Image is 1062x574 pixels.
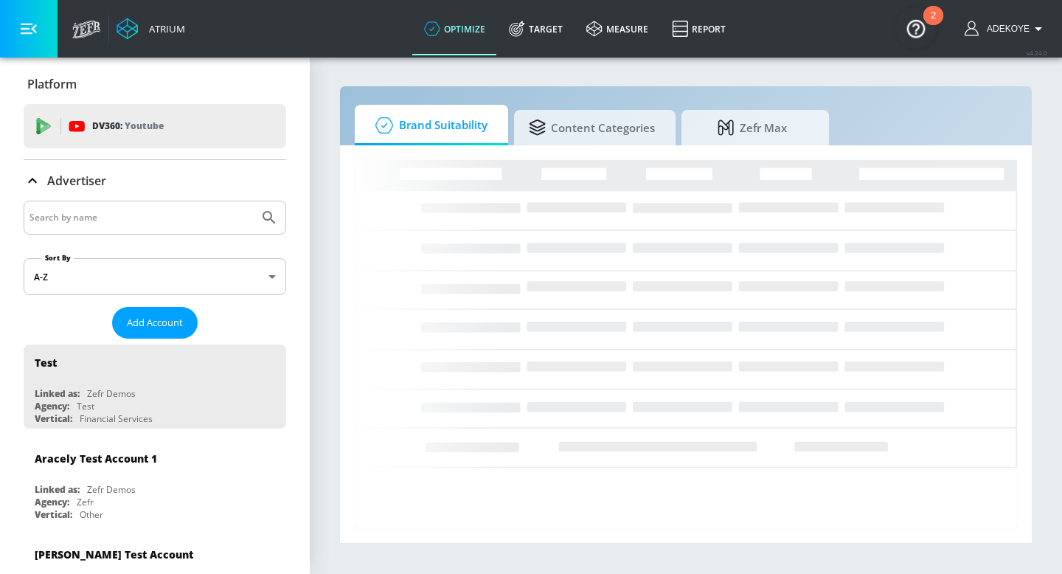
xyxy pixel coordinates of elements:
[80,508,103,521] div: Other
[125,118,164,134] p: Youtube
[529,110,655,145] span: Content Categories
[497,2,575,55] a: Target
[87,387,136,400] div: Zefr Demos
[24,258,286,295] div: A-Z
[965,20,1047,38] button: Adekoye
[35,400,69,412] div: Agency:
[575,2,660,55] a: measure
[77,400,94,412] div: Test
[24,345,286,429] div: TestLinked as:Zefr DemosAgency:TestVertical:Financial Services
[35,547,193,561] div: [PERSON_NAME] Test Account
[42,253,74,263] label: Sort By
[24,160,286,201] div: Advertiser
[35,483,80,496] div: Linked as:
[80,412,153,425] div: Financial Services
[27,76,77,92] p: Platform
[24,104,286,148] div: DV360: Youtube
[696,110,808,145] span: Zefr Max
[981,24,1030,34] span: login as: adekoye.oladapo@zefr.com
[29,208,253,227] input: Search by name
[87,483,136,496] div: Zefr Demos
[24,440,286,525] div: Aracely Test Account 1Linked as:Zefr DemosAgency:ZefrVertical:Other
[895,7,937,49] button: Open Resource Center, 2 new notifications
[24,63,286,105] div: Platform
[931,15,936,35] div: 2
[369,108,487,143] span: Brand Suitability
[35,387,80,400] div: Linked as:
[117,18,185,40] a: Atrium
[127,314,183,331] span: Add Account
[112,307,198,339] button: Add Account
[35,496,69,508] div: Agency:
[35,356,57,370] div: Test
[35,452,157,466] div: Aracely Test Account 1
[412,2,497,55] a: optimize
[1027,49,1047,57] span: v 4.24.0
[77,496,94,508] div: Zefr
[143,22,185,35] div: Atrium
[47,173,106,189] p: Advertiser
[35,412,72,425] div: Vertical:
[92,118,164,134] p: DV360:
[35,508,72,521] div: Vertical:
[660,2,737,55] a: Report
